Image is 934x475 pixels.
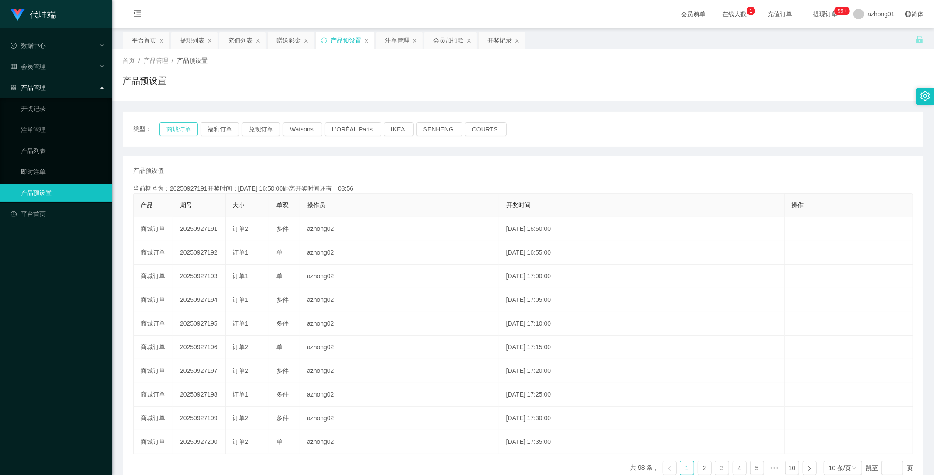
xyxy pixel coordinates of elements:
[11,84,46,91] span: 产品管理
[173,241,226,265] td: 20250927192
[133,166,164,175] span: 产品预设值
[201,122,239,136] button: 福利订单
[300,430,499,454] td: azhong02
[233,225,248,232] span: 订单2
[276,202,289,209] span: 单双
[134,430,173,454] td: 商城订单
[173,217,226,241] td: 20250927191
[715,461,729,475] li: 3
[21,100,105,117] a: 开奖记录
[207,38,212,43] i: 图标: close
[134,217,173,241] td: 商城订单
[807,466,812,471] i: 图标: right
[663,461,677,475] li: 上一页
[487,32,512,49] div: 开奖记录
[698,461,711,475] a: 2
[134,407,173,430] td: 商城订单
[11,43,17,49] i: 图标: check-circle-o
[300,336,499,359] td: azhong02
[233,273,248,280] span: 订单1
[255,38,261,43] i: 图标: close
[416,122,462,136] button: SENHENG.
[21,121,105,138] a: 注单管理
[242,122,280,136] button: 兑现订单
[159,38,164,43] i: 图标: close
[233,296,248,303] span: 订单1
[307,202,325,209] span: 操作员
[300,383,499,407] td: azhong02
[134,265,173,288] td: 商城订单
[134,336,173,359] td: 商城订单
[233,415,248,422] span: 订单2
[852,465,857,471] i: 图标: down
[276,344,282,351] span: 单
[331,32,361,49] div: 产品预设置
[515,38,520,43] i: 图标: close
[123,74,166,87] h1: 产品预设置
[228,32,253,49] div: 充值列表
[916,35,923,43] i: 图标: unlock
[905,11,911,17] i: 图标: global
[233,344,248,351] span: 订单2
[123,0,152,28] i: 图标: menu-fold
[499,265,785,288] td: [DATE] 17:00:00
[750,7,753,15] p: 1
[466,38,472,43] i: 图标: close
[173,312,226,336] td: 20250927195
[180,202,192,209] span: 期号
[325,122,381,136] button: L'ORÉAL Paris.
[233,320,248,327] span: 订单1
[300,265,499,288] td: azhong02
[173,336,226,359] td: 20250927196
[499,312,785,336] td: [DATE] 17:10:00
[276,391,289,398] span: 多件
[283,122,322,136] button: Watsons.
[180,32,204,49] div: 提现列表
[276,225,289,232] span: 多件
[751,461,764,475] a: 5
[465,122,507,136] button: COURTS.
[718,11,751,17] span: 在线人数
[300,359,499,383] td: azhong02
[276,249,282,256] span: 单
[300,241,499,265] td: azhong02
[300,288,499,312] td: azhong02
[173,288,226,312] td: 20250927194
[173,359,226,383] td: 20250927197
[499,430,785,454] td: [DATE] 17:35:00
[763,11,797,17] span: 充值订单
[30,0,56,28] h1: 代理端
[138,57,140,64] span: /
[499,383,785,407] td: [DATE] 17:25:00
[132,32,156,49] div: 平台首页
[733,461,746,475] a: 4
[276,438,282,445] span: 单
[276,320,289,327] span: 多件
[750,461,764,475] li: 5
[173,430,226,454] td: 20250927200
[364,38,369,43] i: 图标: close
[866,461,913,475] div: 跳至 页
[172,57,173,64] span: /
[144,57,168,64] span: 产品管理
[134,241,173,265] td: 商城订单
[233,391,248,398] span: 订单1
[133,122,159,136] span: 类型：
[141,202,153,209] span: 产品
[173,265,226,288] td: 20250927193
[792,202,804,209] span: 操作
[715,461,729,475] a: 3
[134,359,173,383] td: 商城订单
[786,461,799,475] a: 10
[499,217,785,241] td: [DATE] 16:50:00
[499,241,785,265] td: [DATE] 16:55:00
[11,63,46,70] span: 会员管理
[920,91,930,101] i: 图标: setting
[133,184,913,193] div: 当前期号为：20250927191开奖时间：[DATE] 16:50:00距离开奖时间还有：03:56
[433,32,464,49] div: 会员加扣款
[385,32,409,49] div: 注单管理
[768,461,782,475] li: 向后 5 页
[11,64,17,70] i: 图标: table
[134,383,173,407] td: 商城订单
[276,296,289,303] span: 多件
